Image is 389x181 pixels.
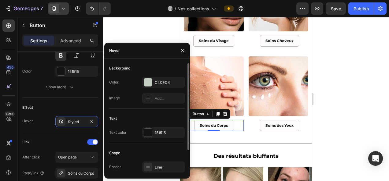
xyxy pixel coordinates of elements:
div: Hover [109,48,120,53]
div: Effect [22,105,33,110]
div: Text color [109,130,127,135]
div: Link [22,139,30,145]
button: Show more [22,82,98,93]
div: Image [109,95,120,101]
p: Button [30,22,82,29]
div: Shape [109,150,120,156]
div: Soins du Corps [68,171,97,176]
div: Hover [22,118,33,124]
div: Color [109,80,119,85]
p: Settings [30,37,47,44]
span: Open page [58,155,77,159]
span: Nos collections [177,5,209,12]
iframe: Design area [180,17,312,181]
div: Text [109,116,117,121]
span: / [175,5,176,12]
div: Styled [68,119,86,125]
div: Color [22,69,32,74]
div: Open Intercom Messenger [368,151,383,166]
div: 450 [6,65,15,70]
div: 151515 [155,130,183,136]
div: Page/link [22,170,45,176]
div: C4CFC4 [155,80,183,85]
span: Save [331,6,341,11]
div: 151515 [68,69,97,74]
div: Beta [5,112,15,116]
div: Undo/Redo [86,2,111,15]
div: Show more [46,84,75,90]
div: Publish [354,5,369,12]
button: Open page [55,152,98,163]
button: Save [326,2,346,15]
button: Publish [348,2,374,15]
div: Add... [155,96,183,101]
p: 7 [40,5,43,12]
div: Line [155,165,183,170]
div: After click [22,154,40,160]
p: Advanced [60,37,81,44]
button: 7 [2,2,46,15]
div: Background [109,66,130,71]
div: Border [109,164,121,170]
